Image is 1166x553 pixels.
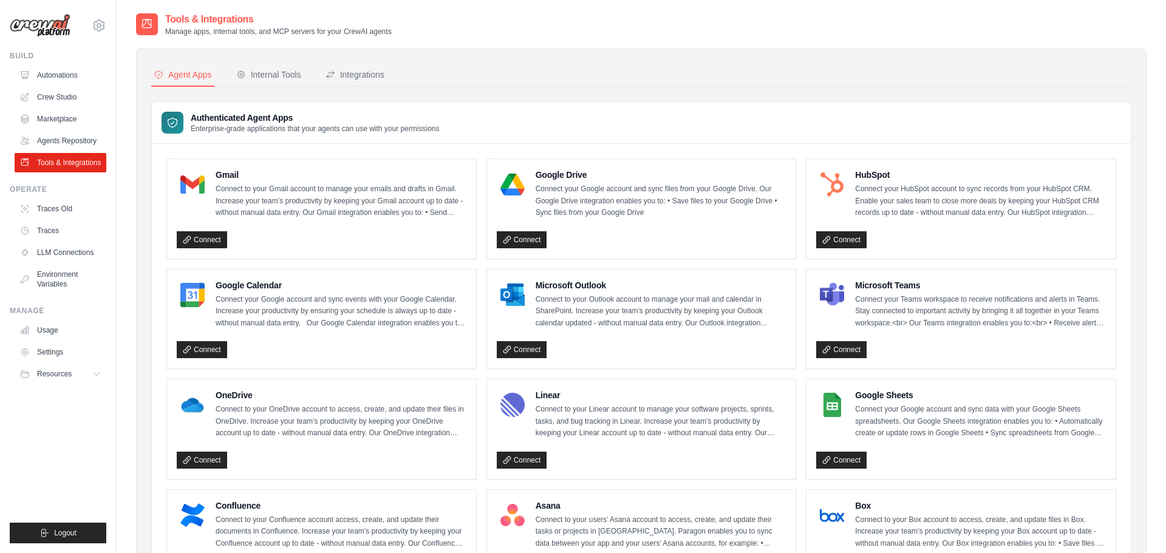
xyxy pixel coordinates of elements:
p: Enterprise-grade applications that your agents can use with your permissions [191,124,440,134]
h4: Microsoft Outlook [536,279,786,291]
img: HubSpot Logo [820,172,844,197]
a: Connect [497,231,547,248]
p: Connect your Google account and sync data with your Google Sheets spreadsheets. Our Google Sheets... [855,404,1106,439]
p: Connect to your Outlook account to manage your mail and calendar in SharePoint. Increase your tea... [536,294,786,330]
img: OneDrive Logo [180,393,205,417]
div: Build [10,51,106,61]
h4: Confluence [216,500,466,512]
img: Gmail Logo [180,172,205,197]
p: Connect to your Confluence account access, create, and update their documents in Confluence. Incr... [216,514,466,550]
h4: Gmail [216,169,466,181]
p: Connect to your Box account to access, create, and update files in Box. Increase your team’s prod... [855,514,1106,550]
img: Google Drive Logo [500,172,525,197]
div: Internal Tools [236,69,301,81]
a: Environment Variables [15,265,106,294]
img: Logo [10,14,70,38]
button: Logout [10,523,106,543]
p: Connect to your users’ Asana account to access, create, and update their tasks or projects in [GE... [536,514,786,550]
p: Connect your HubSpot account to sync records from your HubSpot CRM. Enable your sales team to clo... [855,183,1106,219]
img: Google Sheets Logo [820,393,844,417]
img: Microsoft Teams Logo [820,283,844,307]
img: Asana Logo [500,503,525,528]
h2: Tools & Integrations [165,12,392,27]
a: Connect [816,341,867,358]
h4: Google Calendar [216,279,466,291]
h4: Google Sheets [855,389,1106,401]
button: Resources [15,364,106,384]
h4: Microsoft Teams [855,279,1106,291]
p: Connect to your Linear account to manage your software projects, sprints, tasks, and bug tracking... [536,404,786,439]
p: Connect to your OneDrive account to access, create, and update their files in OneDrive. Increase ... [216,404,466,439]
img: Confluence Logo [180,503,205,528]
button: Agent Apps [151,64,214,87]
p: Connect your Google account and sync files from your Google Drive. Our Google Drive integration e... [536,183,786,219]
a: Tools & Integrations [15,153,106,172]
button: Internal Tools [234,64,304,87]
a: Connect [497,452,547,469]
img: Google Calendar Logo [180,283,205,307]
h4: HubSpot [855,169,1106,181]
h4: Asana [536,500,786,512]
a: Automations [15,66,106,85]
h4: OneDrive [216,389,466,401]
a: LLM Connections [15,243,106,262]
h4: Box [855,500,1106,512]
a: Connect [177,231,227,248]
img: Box Logo [820,503,844,528]
a: Agents Repository [15,131,106,151]
a: Settings [15,342,106,362]
a: Connect [177,341,227,358]
p: Connect your Teams workspace to receive notifications and alerts in Teams. Stay connected to impo... [855,294,1106,330]
img: Linear Logo [500,393,525,417]
p: Manage apps, internal tools, and MCP servers for your CrewAI agents [165,27,392,36]
div: Operate [10,185,106,194]
h4: Linear [536,389,786,401]
h4: Google Drive [536,169,786,181]
div: Agent Apps [154,69,212,81]
a: Marketplace [15,109,106,129]
p: Connect to your Gmail account to manage your emails and drafts in Gmail. Increase your team’s pro... [216,183,466,219]
a: Crew Studio [15,87,106,107]
p: Connect your Google account and sync events with your Google Calendar. Increase your productivity... [216,294,466,330]
a: Connect [497,341,547,358]
img: Microsoft Outlook Logo [500,283,525,307]
button: Integrations [323,64,387,87]
span: Logout [54,528,77,538]
a: Connect [816,231,867,248]
a: Usage [15,321,106,340]
div: Manage [10,306,106,316]
h3: Authenticated Agent Apps [191,112,440,124]
a: Connect [177,452,227,469]
a: Traces [15,221,106,240]
a: Traces Old [15,199,106,219]
span: Resources [37,369,72,379]
div: Integrations [326,69,384,81]
a: Connect [816,452,867,469]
